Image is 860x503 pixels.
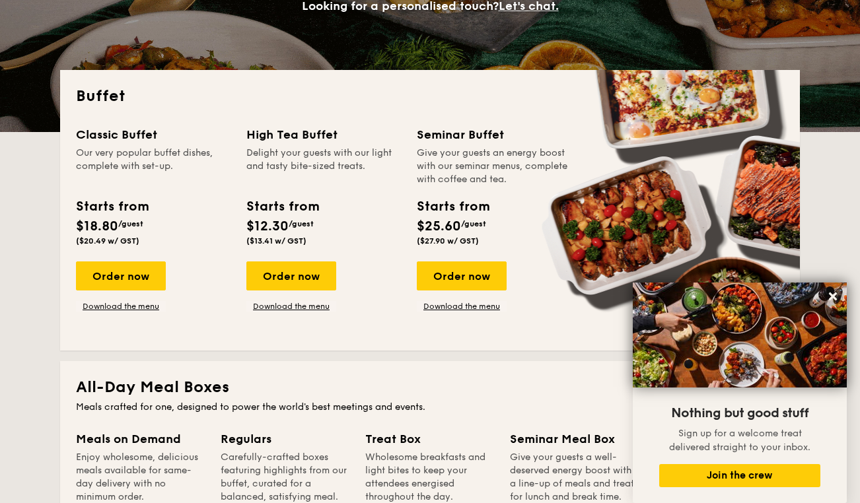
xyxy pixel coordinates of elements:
[246,301,336,312] a: Download the menu
[76,261,166,290] div: Order now
[246,236,306,246] span: ($13.41 w/ GST)
[669,428,810,453] span: Sign up for a welcome treat delivered straight to your inbox.
[76,125,231,144] div: Classic Buffet
[671,405,808,421] span: Nothing but good stuff
[221,430,349,448] div: Regulars
[289,219,314,228] span: /guest
[246,218,289,234] span: $12.30
[246,197,318,217] div: Starts from
[76,86,784,107] h2: Buffet
[365,430,494,448] div: Treat Box
[246,147,401,186] div: Delight your guests with our light and tasty bite-sized treats.
[76,377,784,398] h2: All-Day Meal Boxes
[76,430,205,448] div: Meals on Demand
[417,261,507,290] div: Order now
[417,197,489,217] div: Starts from
[417,218,461,234] span: $25.60
[417,301,507,312] a: Download the menu
[510,430,639,448] div: Seminar Meal Box
[76,218,118,234] span: $18.80
[76,301,166,312] a: Download the menu
[659,464,820,487] button: Join the crew
[417,125,571,144] div: Seminar Buffet
[76,197,148,217] div: Starts from
[118,219,143,228] span: /guest
[76,401,784,414] div: Meals crafted for one, designed to power the world's best meetings and events.
[461,219,486,228] span: /guest
[246,261,336,290] div: Order now
[76,236,139,246] span: ($20.49 w/ GST)
[76,147,231,186] div: Our very popular buffet dishes, complete with set-up.
[633,283,847,387] img: DSC07876-Edit02-Large.jpeg
[417,236,479,246] span: ($27.90 w/ GST)
[822,286,843,307] button: Close
[246,125,401,144] div: High Tea Buffet
[417,147,571,186] div: Give your guests an energy boost with our seminar menus, complete with coffee and tea.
